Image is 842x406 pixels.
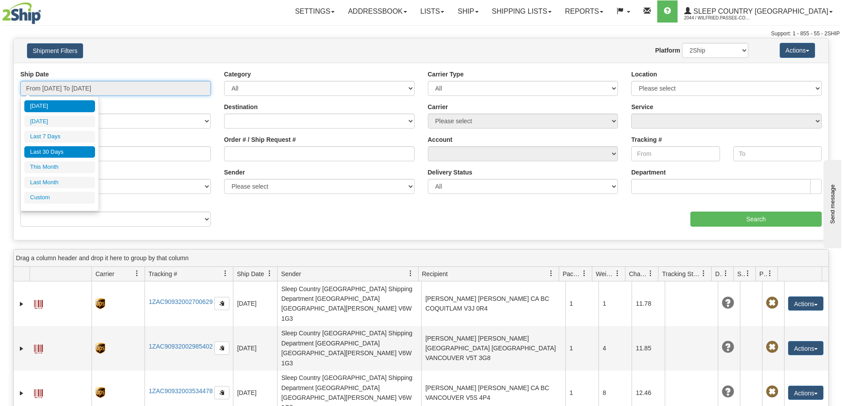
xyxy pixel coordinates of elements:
label: Account [428,135,453,144]
span: Pickup Status [759,269,767,278]
td: Sleep Country [GEOGRAPHIC_DATA] Shipping Department [GEOGRAPHIC_DATA] [GEOGRAPHIC_DATA][PERSON_NA... [277,281,421,326]
span: Recipient [422,269,448,278]
a: Label [34,296,43,310]
label: Tracking # [631,135,662,144]
span: Unknown [722,341,734,353]
a: Ship Date filter column settings [262,266,277,281]
td: 11.85 [632,326,665,371]
a: Delivery Status filter column settings [718,266,733,281]
a: Reports [558,0,610,23]
a: Addressbook [341,0,414,23]
a: Pickup Status filter column settings [762,266,777,281]
li: Custom [24,192,95,204]
span: Weight [596,269,614,278]
td: [DATE] [233,326,277,371]
span: Packages [563,269,581,278]
td: 1 [598,281,632,326]
li: Last 7 Days [24,131,95,143]
img: 8 - UPS [95,387,105,398]
a: Expand [17,344,26,353]
td: [PERSON_NAME] [PERSON_NAME] [GEOGRAPHIC_DATA] [GEOGRAPHIC_DATA] VANCOUVER V5T 3G8 [421,326,565,371]
span: Tracking # [149,269,177,278]
button: Actions [788,341,823,355]
input: From [631,146,720,161]
span: Charge [629,269,648,278]
li: Last 30 Days [24,146,95,158]
li: [DATE] [24,100,95,112]
a: Carrier filter column settings [130,266,145,281]
div: Support: 1 - 855 - 55 - 2SHIP [2,30,840,38]
label: Carrier Type [428,70,464,79]
label: Platform [655,46,680,55]
input: Search [690,212,822,227]
span: Sender [281,269,301,278]
div: grid grouping header [14,250,828,267]
a: 1ZAC90932002985402 [149,343,213,350]
a: Label [34,341,43,355]
a: Tracking # filter column settings [218,266,233,281]
a: Shipping lists [485,0,558,23]
li: Last Month [24,177,95,189]
button: Actions [788,386,823,400]
label: Ship Date [20,70,49,79]
iframe: chat widget [822,158,841,248]
label: Department [631,168,666,177]
span: Carrier [95,269,114,278]
span: Unknown [722,386,734,398]
a: Settings [288,0,341,23]
span: Unknown [722,297,734,309]
a: Charge filter column settings [643,266,658,281]
a: Recipient filter column settings [544,266,559,281]
a: Sender filter column settings [403,266,418,281]
button: Actions [780,43,815,58]
a: Label [34,385,43,399]
td: [PERSON_NAME] [PERSON_NAME] CA BC COQUITLAM V3J 0R4 [421,281,565,326]
span: Pickup Not Assigned [766,297,778,309]
td: 1 [565,326,598,371]
img: logo2044.jpg [2,2,41,24]
button: Copy to clipboard [214,297,229,310]
span: 2044 / Wilfried.Passee-Coutrin [684,14,751,23]
span: Delivery Status [715,269,723,278]
span: Ship Date [237,269,264,278]
a: Ship [451,0,485,23]
span: Shipment Issues [737,269,745,278]
label: Location [631,70,657,79]
label: Category [224,70,251,79]
td: Sleep Country [GEOGRAPHIC_DATA] Shipping Department [GEOGRAPHIC_DATA] [GEOGRAPHIC_DATA][PERSON_NA... [277,326,421,371]
label: Carrier [428,102,448,111]
button: Copy to clipboard [214,341,229,355]
a: Expand [17,389,26,398]
label: Destination [224,102,258,111]
li: This Month [24,161,95,173]
a: Shipment Issues filter column settings [740,266,755,281]
img: 8 - UPS [95,343,105,354]
a: Lists [414,0,451,23]
td: 4 [598,326,632,371]
button: Shipment Filters [27,43,83,58]
a: Weight filter column settings [610,266,625,281]
li: [DATE] [24,116,95,128]
a: Expand [17,300,26,308]
button: Copy to clipboard [214,386,229,399]
a: 1ZAC90932002700629 [149,298,213,305]
span: Pickup Not Assigned [766,341,778,353]
label: Delivery Status [428,168,472,177]
button: Actions [788,296,823,311]
a: 1ZAC90932003534478 [149,387,213,395]
a: Tracking Status filter column settings [696,266,711,281]
a: Packages filter column settings [577,266,592,281]
span: Sleep Country [GEOGRAPHIC_DATA] [691,8,828,15]
label: Service [631,102,653,111]
span: Tracking Status [662,269,701,278]
span: Pickup Not Assigned [766,386,778,398]
div: Send message [7,8,82,14]
label: Sender [224,168,245,177]
td: [DATE] [233,281,277,326]
img: 8 - UPS [95,298,105,309]
input: To [733,146,822,161]
td: 1 [565,281,598,326]
label: Order # / Ship Request # [224,135,296,144]
td: 11.78 [632,281,665,326]
a: Sleep Country [GEOGRAPHIC_DATA] 2044 / Wilfried.Passee-Coutrin [678,0,839,23]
